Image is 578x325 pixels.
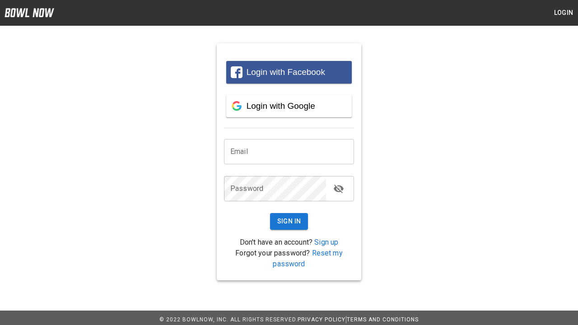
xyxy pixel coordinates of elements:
[224,237,354,248] p: Don't have an account?
[347,316,419,323] a: Terms and Conditions
[226,61,352,84] button: Login with Facebook
[224,248,354,269] p: Forgot your password?
[298,316,345,323] a: Privacy Policy
[247,101,315,111] span: Login with Google
[5,8,54,17] img: logo
[314,238,338,246] a: Sign up
[247,67,325,77] span: Login with Facebook
[330,180,348,198] button: toggle password visibility
[549,5,578,21] button: Login
[159,316,298,323] span: © 2022 BowlNow, Inc. All Rights Reserved.
[270,213,308,230] button: Sign In
[226,95,352,117] button: Login with Google
[273,249,342,268] a: Reset my password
